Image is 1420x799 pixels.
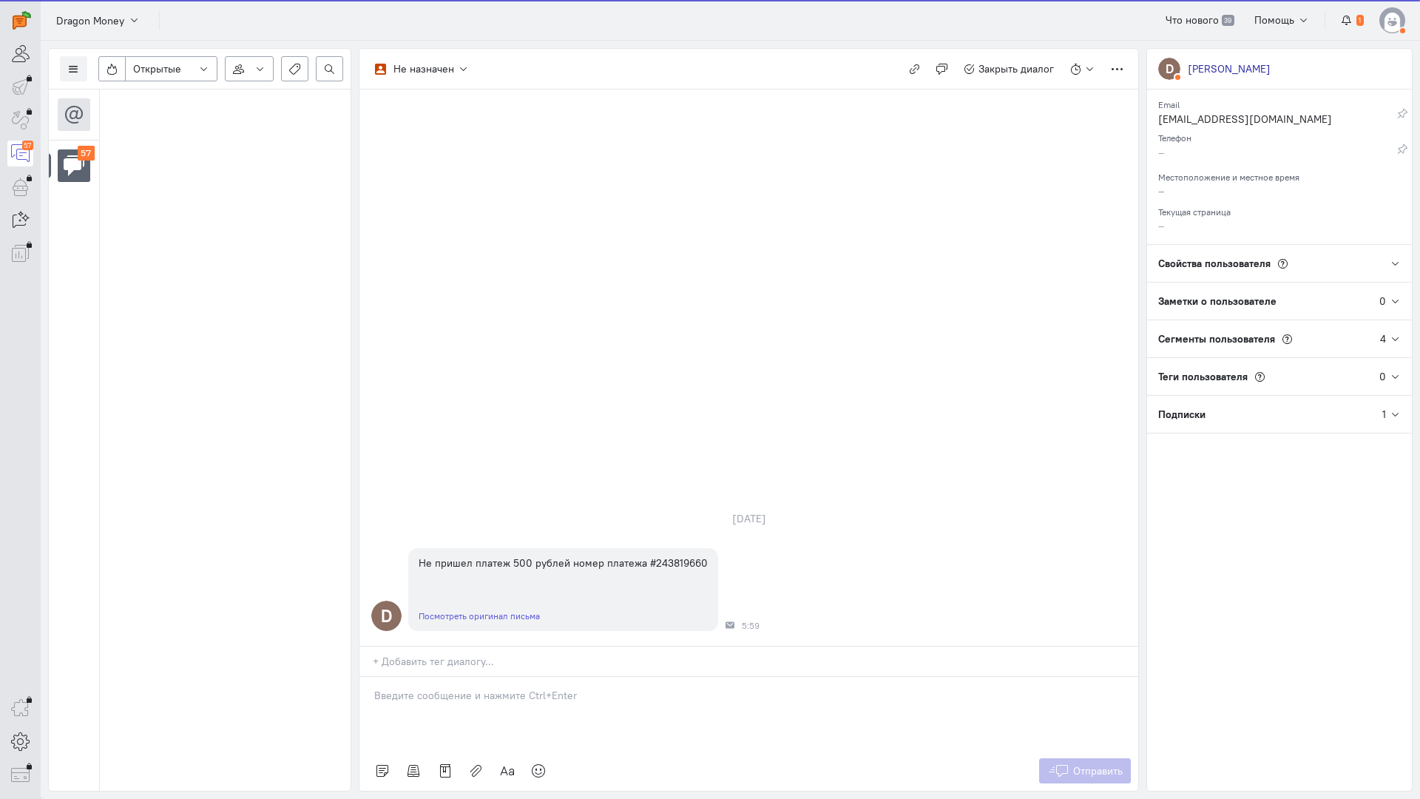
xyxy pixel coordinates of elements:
[1379,7,1405,33] img: default-v4.png
[7,141,33,166] a: 57
[1356,15,1364,27] span: 1
[78,146,95,161] div: 57
[56,13,124,28] span: Dragon Money
[1157,7,1242,33] a: Что нового 39
[1147,283,1379,320] div: Заметки о пользователе
[419,610,540,621] a: Посмотреть оригинал письма
[133,61,181,76] span: Открытые
[1158,129,1191,144] small: Телефон
[1158,332,1275,345] span: Сегменты пользователя
[1039,758,1132,783] button: Отправить
[1158,257,1271,270] span: Свойства пользователя
[1166,13,1219,27] span: Что нового
[1158,112,1397,130] div: [EMAIL_ADDRESS][DOMAIN_NAME]
[48,7,148,33] button: Dragon Money
[381,605,392,627] text: D
[1158,167,1401,183] div: Местоположение и местное время
[1158,219,1164,232] span: –
[125,56,217,81] button: Открытые
[13,11,31,30] img: carrot-quest.svg
[1158,95,1180,110] small: Email
[1254,13,1294,27] span: Помощь
[393,61,454,76] div: Не назначен
[1380,331,1386,346] div: 4
[1158,370,1248,383] span: Теги пользователя
[1379,369,1386,384] div: 0
[1158,202,1401,218] div: Текущая страница
[22,141,33,150] div: 57
[742,621,760,631] span: 5:59
[1188,61,1271,76] div: [PERSON_NAME]
[1333,7,1372,33] button: 1
[1158,145,1397,163] div: –
[1073,764,1123,778] span: Отправить
[1379,294,1386,309] div: 0
[1166,61,1174,76] text: D
[419,556,708,570] div: Не пришел платеж 500 рублей номер платежа #243819660
[726,621,734,630] div: Почта
[1246,7,1318,33] button: Помощь
[978,62,1054,75] span: Закрыть диалог
[1147,396,1382,433] div: Подписки
[367,56,477,81] button: Не назначен
[1382,407,1386,422] div: 1
[1158,184,1164,198] span: –
[956,56,1063,81] button: Закрыть диалог
[716,508,782,529] div: [DATE]
[1222,15,1234,27] span: 39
